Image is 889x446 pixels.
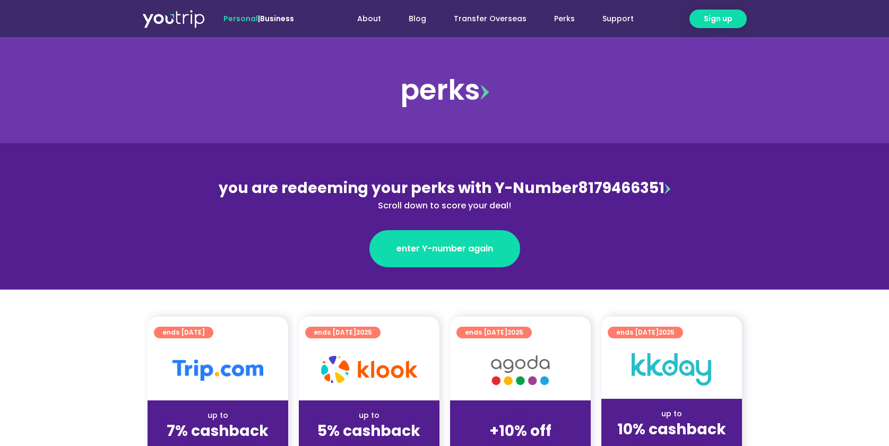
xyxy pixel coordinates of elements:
span: up to [511,410,530,421]
strong: 7% cashback [167,421,269,441]
span: enter Y-number again [396,242,493,255]
span: Personal [223,13,258,24]
a: Transfer Overseas [440,9,540,29]
span: 2025 [659,328,675,337]
span: ends [DATE] [162,327,205,338]
a: Business [260,13,294,24]
strong: 10% cashback [617,419,726,440]
strong: +10% off [489,421,551,441]
span: ends [DATE] [465,327,523,338]
a: About [343,9,395,29]
div: up to [307,410,431,421]
div: Scroll down to score your deal! [214,199,675,212]
a: ends [DATE]2025 [456,327,532,338]
a: ends [DATE]2025 [608,327,683,338]
div: up to [156,410,280,421]
nav: Menu [323,9,648,29]
span: Sign up [704,13,732,24]
a: Perks [540,9,589,29]
strong: 5% cashback [317,421,420,441]
a: ends [DATE]2025 [305,327,381,338]
a: Blog [395,9,440,29]
a: Support [589,9,648,29]
span: ends [DATE] [616,327,675,338]
span: 2025 [356,328,372,337]
span: ends [DATE] [314,327,372,338]
span: | [223,13,294,24]
span: you are redeeming your perks with Y-Number [219,178,578,198]
span: 2025 [507,328,523,337]
div: 8179466351 [214,177,675,212]
div: up to [610,408,733,419]
a: ends [DATE] [154,327,213,338]
a: Sign up [689,10,747,28]
a: enter Y-number again [369,230,520,267]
